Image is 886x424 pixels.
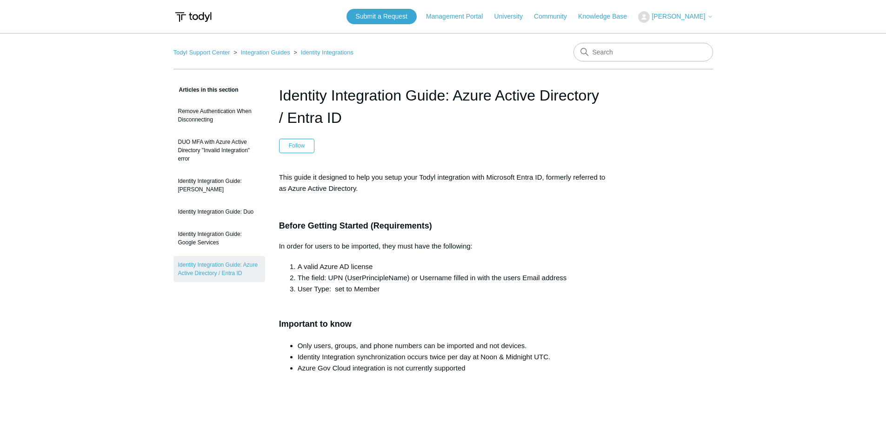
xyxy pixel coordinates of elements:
a: Identity Integrations [301,49,353,56]
span: Articles in this section [173,87,239,93]
li: Todyl Support Center [173,49,232,56]
p: This guide it designed to help you setup your Todyl integration with Microsoft Entra ID, formerly... [279,172,607,194]
a: DUO MFA with Azure Active Directory "Invalid Integration" error [173,133,265,168]
span: [PERSON_NAME] [652,13,705,20]
button: Follow Article [279,139,315,153]
a: Identity Integration Guide: [PERSON_NAME] [173,172,265,198]
li: Identity Integration synchronization occurs twice per day at Noon & Midnight UTC. [298,351,607,363]
li: Azure Gov Cloud integration is not currently supported [298,363,607,374]
li: Integration Guides [232,49,292,56]
h1: Identity Integration Guide: Azure Active Directory / Entra ID [279,84,607,129]
a: Identity Integration Guide: Duo [173,203,265,221]
a: Todyl Support Center [173,49,230,56]
h3: Before Getting Started (Requirements) [279,219,607,233]
img: Todyl Support Center Help Center home page [173,8,213,26]
a: Knowledge Base [578,12,636,21]
li: Only users, groups, and phone numbers can be imported and not devices. [298,340,607,351]
a: Community [534,12,576,21]
input: Search [573,43,713,61]
a: Submit a Request [346,9,417,24]
a: Integration Guides [240,49,290,56]
h3: Important to know [279,304,607,331]
button: [PERSON_NAME] [638,11,713,23]
li: A valid Azure AD license [298,261,607,272]
li: User Type: set to Member [298,283,607,295]
a: Identity Integration Guide: Azure Active Directory / Entra ID [173,256,265,282]
li: Identity Integrations [292,49,353,56]
p: In order for users to be imported, they must have the following: [279,241,607,252]
a: Remove Authentication When Disconnecting [173,102,265,128]
a: Management Portal [426,12,492,21]
li: The field: UPN (UserPrincipleName) or Username filled in with the users Email address [298,272,607,283]
a: Identity Integration Guide: Google Services [173,225,265,251]
a: University [494,12,532,21]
